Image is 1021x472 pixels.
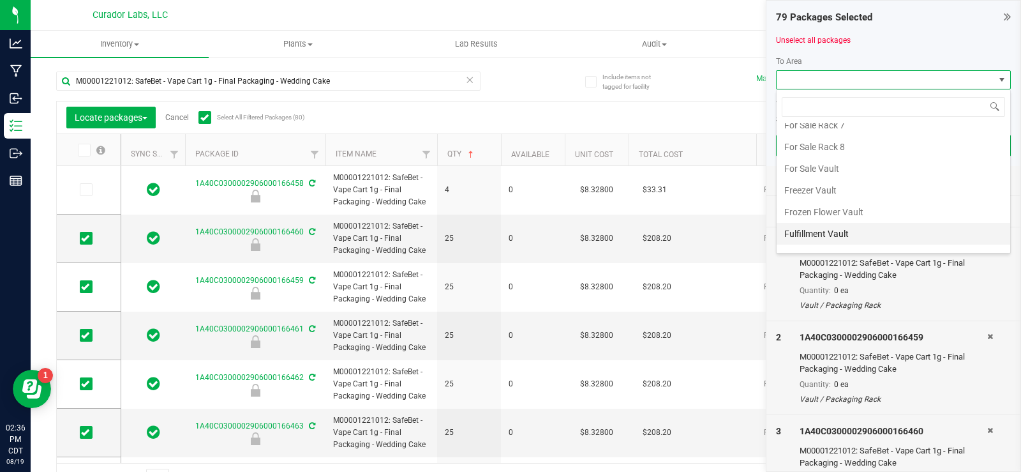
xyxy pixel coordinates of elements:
span: Quantity: [800,286,831,295]
span: 4 [445,184,493,196]
span: Sync from Compliance System [307,373,315,382]
span: Sync from Compliance System [307,324,315,333]
span: In Sync [147,326,160,344]
a: Audit [565,31,743,57]
a: Filter [416,144,437,165]
span: 2 [776,332,781,342]
a: Lab Results [387,31,565,57]
a: 1A40C0300002906000166461 [195,324,304,333]
div: M00001221012: SafeBet - Vape Cart 1g - Final Packaging - Wedding Cake [800,351,987,376]
span: In Sync [147,278,160,296]
li: Freezer Vault [777,179,1010,201]
li: Hallway [777,245,1010,266]
inline-svg: Inventory [10,119,22,132]
span: 0 [509,330,557,342]
span: 0 [509,232,557,245]
div: Vault / Packaging Rack [800,300,987,311]
span: Clear [465,72,474,88]
a: Filter [304,144,325,165]
inline-svg: Outbound [10,147,22,160]
td: $8.32800 [565,312,629,360]
span: 0 [509,427,557,439]
a: Available [511,150,549,159]
a: Cancel [165,113,189,122]
span: $208.20 [636,278,678,296]
span: Select All Filtered Packages (80) [217,114,281,121]
div: Ready for Menu [183,238,327,251]
inline-svg: Manufacturing [10,65,22,77]
a: Inventory [31,31,209,57]
span: Sync from Compliance System [307,276,315,285]
a: 1A40C0300002906000166460 [195,227,304,236]
span: 0 ea [834,380,849,389]
span: 0 ea [834,286,849,295]
li: For Sale Rack 7 [777,114,1010,136]
span: Select all records on this page [96,146,105,155]
span: Ready for Menu [764,330,844,342]
a: 1A40C0300002906000166459 [195,276,304,285]
button: Locate packages [66,107,156,128]
input: Search Package ID, Item Name, SKU, Lot or Part Number... [56,72,481,91]
a: Sync Status [131,149,180,158]
span: M00001221012: SafeBet - Vape Cart 1g - Final Packaging - Wedding Cake [333,220,429,257]
div: Ready for Menu [183,432,327,445]
span: 25 [445,330,493,342]
span: $208.20 [636,229,678,248]
span: Lab Results [438,38,515,50]
span: Ready for Menu [764,232,844,245]
span: M00001221012: SafeBet - Vape Cart 1g - Final Packaging - Wedding Cake [333,415,429,452]
span: Ready for Menu [764,184,844,196]
li: Fulfillment Vault [777,223,1010,245]
span: M00001221012: SafeBet - Vape Cart 1g - Final Packaging - Wedding Cake [333,172,429,209]
td: $8.32800 [565,409,629,457]
td: $8.32800 [565,166,629,215]
button: Manage package tags [756,73,833,84]
span: In Sync [147,375,160,393]
span: Audit [566,38,743,50]
a: Package ID [195,149,239,158]
span: 0 [509,281,557,293]
p: 02:36 PM CDT [6,422,25,457]
a: Item Name [336,149,376,158]
a: 1A40C0300002906000166458 [195,179,304,188]
a: 1A40C0300002906000166463 [195,422,304,430]
div: M00001221012: SafeBet - Vape Cart 1g - Final Packaging - Wedding Cake [800,257,987,282]
span: To Area [776,57,802,66]
div: 1A40C0300002906000166459 [800,331,987,344]
span: $208.20 [636,423,678,442]
span: 25 [445,378,493,390]
a: 1A40C0300002906000166462 [195,373,304,382]
span: 0 [509,184,557,196]
a: Unit Cost [575,150,613,159]
span: Ready for Menu [764,281,844,293]
span: Plants [209,38,386,50]
p: 08/19 [6,457,25,466]
span: 0 [509,378,557,390]
span: Curador Labs, LLC [93,10,168,20]
span: Ready for Menu [764,378,844,390]
td: $8.32800 [565,215,629,263]
iframe: Resource center unread badge [38,368,53,383]
td: $8.32800 [565,360,629,409]
div: M00001221012: SafeBet - Vape Cart 1g - Final Packaging - Wedding Cake [800,445,987,469]
div: Ready for Menu [183,384,327,397]
span: Ready for Menu [764,427,844,439]
td: $8.32800 [565,263,629,312]
span: Quantity: [800,380,831,389]
span: $208.20 [636,326,678,345]
div: Vault / Packaging Rack [800,393,987,405]
div: Ready for Menu [183,287,327,300]
iframe: Resource center [13,370,51,408]
a: Plants [209,31,387,57]
span: Locate packages [75,112,147,123]
a: Total Cost [639,150,683,159]
li: Frozen Flower Vault [777,201,1010,223]
span: Inventory [31,38,209,50]
inline-svg: Inbound [10,92,22,105]
span: Include items not tagged for facility [602,72,666,91]
span: Sync from Compliance System [307,179,315,188]
span: 25 [445,427,493,439]
a: Unselect all packages [776,36,851,45]
span: In Sync [147,423,160,441]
